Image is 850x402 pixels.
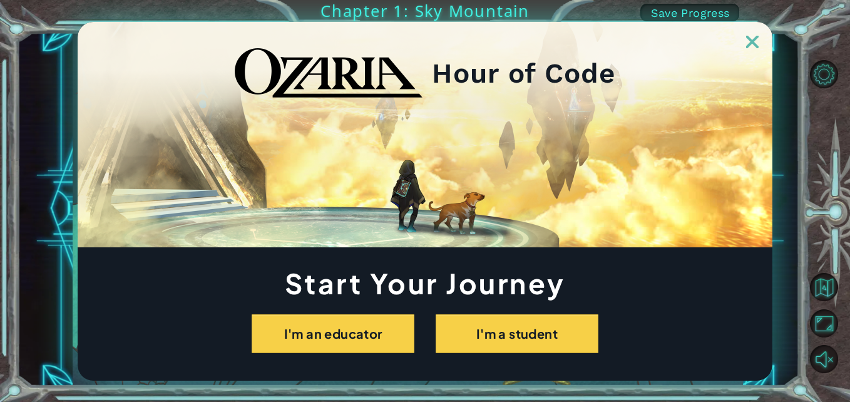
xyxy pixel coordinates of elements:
[436,314,598,353] button: I'm a student
[432,61,615,85] h2: Hour of Code
[746,36,759,48] img: ExitButton_Dusk.png
[235,48,422,98] img: blackOzariaWordmark.png
[78,271,772,296] h1: Start Your Journey
[252,314,414,353] button: I'm an educator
